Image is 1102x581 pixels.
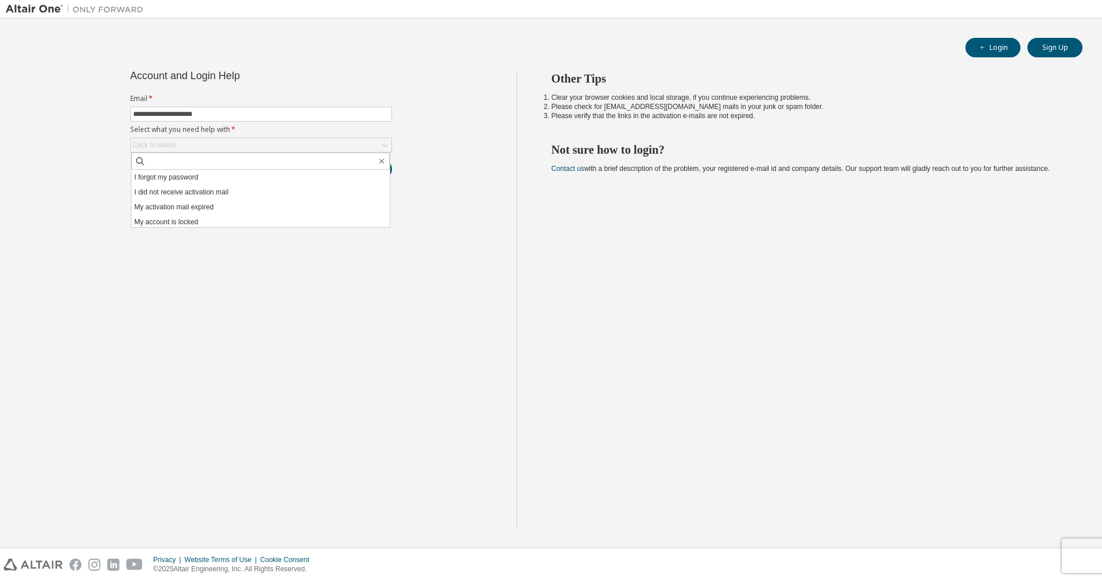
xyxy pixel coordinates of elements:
[69,559,82,571] img: facebook.svg
[153,555,184,564] div: Privacy
[130,71,340,80] div: Account and Login Help
[1027,38,1082,57] button: Sign Up
[6,3,149,15] img: Altair One
[153,564,316,574] p: © 2025 Altair Engineering, Inc. All Rights Reserved.
[552,93,1062,102] li: Clear your browser cookies and local storage, if you continue experiencing problems.
[3,559,63,571] img: altair_logo.svg
[552,111,1062,120] li: Please verify that the links in the activation e-mails are not expired.
[131,138,391,152] div: Click to select
[107,559,119,571] img: linkedin.svg
[260,555,316,564] div: Cookie Consent
[552,165,584,173] a: Contact us
[184,555,260,564] div: Website Terms of Use
[552,142,1062,157] h2: Not sure how to login?
[88,559,100,571] img: instagram.svg
[552,165,1050,173] span: with a brief description of the problem, your registered e-mail id and company details. Our suppo...
[133,141,176,150] div: Click to select
[130,94,392,103] label: Email
[131,170,390,185] li: I forgot my password
[965,38,1020,57] button: Login
[130,125,392,134] label: Select what you need help with
[126,559,143,571] img: youtube.svg
[552,102,1062,111] li: Please check for [EMAIL_ADDRESS][DOMAIN_NAME] mails in your junk or spam folder.
[552,71,1062,86] h2: Other Tips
